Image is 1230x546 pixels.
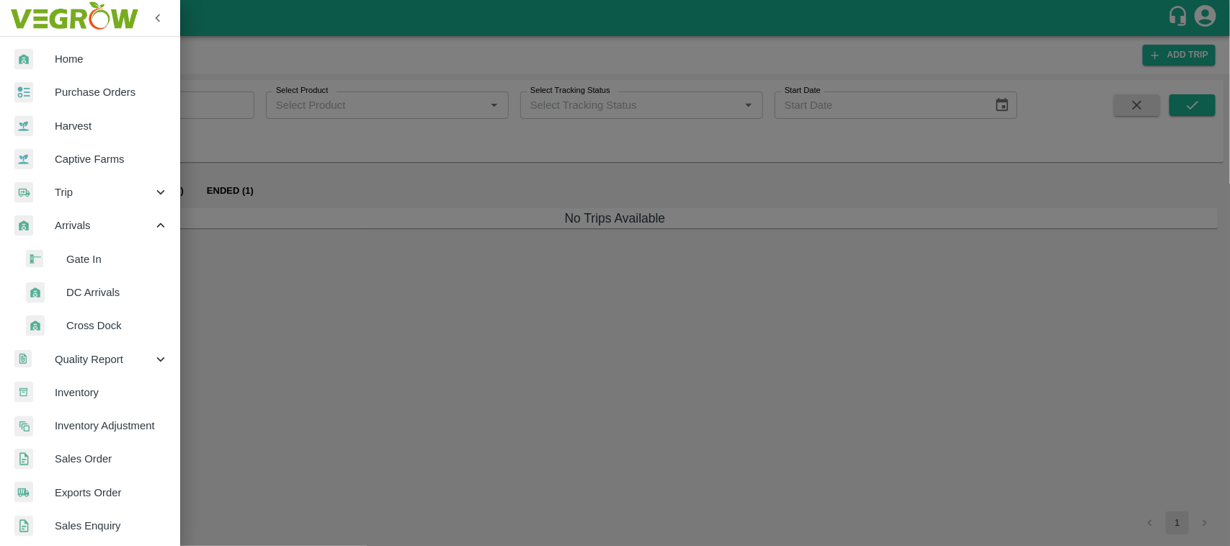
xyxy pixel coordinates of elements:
[55,218,153,233] span: Arrivals
[26,282,45,303] img: whArrival
[55,451,169,467] span: Sales Order
[26,250,43,268] img: gatein
[55,385,169,400] span: Inventory
[55,352,153,367] span: Quality Report
[14,82,33,103] img: reciept
[14,215,33,236] img: whArrival
[12,243,180,276] a: gateinGate In
[55,485,169,501] span: Exports Order
[55,151,169,167] span: Captive Farms
[14,182,33,203] img: delivery
[66,285,169,300] span: DC Arrivals
[14,49,33,70] img: whArrival
[14,115,33,137] img: harvest
[55,84,169,100] span: Purchase Orders
[14,416,33,437] img: inventory
[14,449,33,470] img: sales
[55,118,169,134] span: Harvest
[14,382,33,403] img: whInventory
[26,315,45,336] img: whArrival
[66,251,169,267] span: Gate In
[12,276,180,309] a: whArrivalDC Arrivals
[55,184,153,200] span: Trip
[55,51,169,67] span: Home
[14,148,33,170] img: harvest
[14,350,32,368] img: qualityReport
[55,518,169,534] span: Sales Enquiry
[14,516,33,537] img: sales
[55,418,169,434] span: Inventory Adjustment
[12,309,180,342] a: whArrivalCross Dock
[14,482,33,503] img: shipments
[66,318,169,334] span: Cross Dock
